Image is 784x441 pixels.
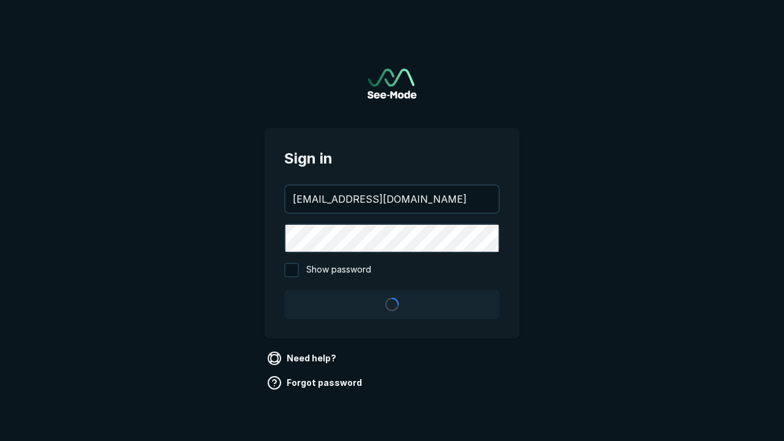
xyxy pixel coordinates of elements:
a: Go to sign in [367,69,417,99]
a: Forgot password [265,373,367,393]
span: Sign in [284,148,500,170]
img: See-Mode Logo [367,69,417,99]
input: your@email.com [285,186,499,213]
span: Show password [306,263,371,277]
a: Need help? [265,349,341,368]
